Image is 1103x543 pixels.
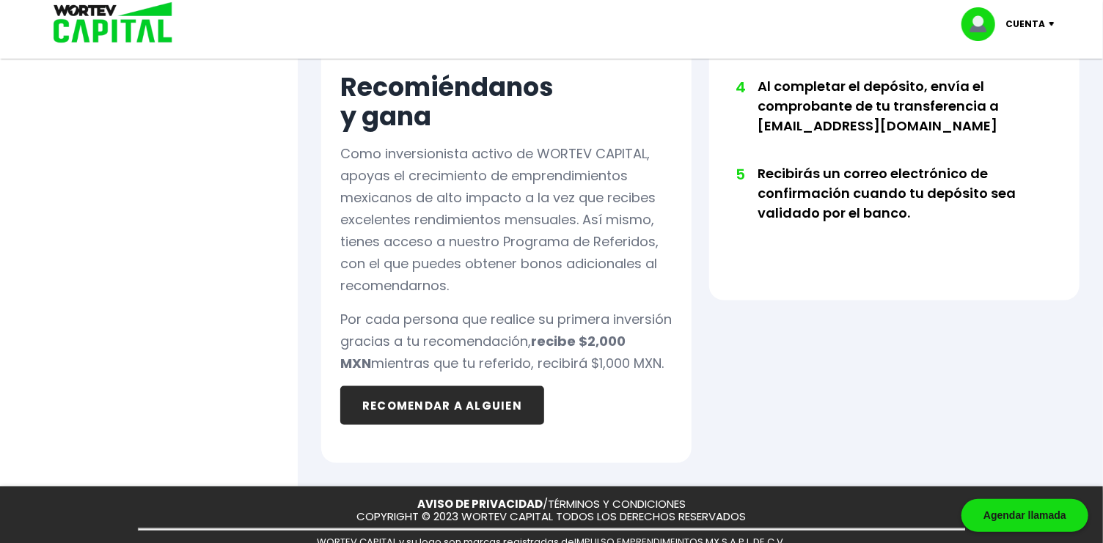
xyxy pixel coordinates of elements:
span: 5 [736,163,743,185]
p: Como inversionista activo de WORTEV CAPITAL, apoyas el crecimiento de emprendimientos mexicanos d... [340,143,673,297]
a: TÉRMINOS Y CONDICIONES [548,496,686,511]
img: icon-down [1045,22,1065,26]
p: Por cada persona que realice su primera inversión gracias a tu recomendación, mientras que tu ref... [340,309,673,374]
p: COPYRIGHT © 2023 WORTEV CAPITAL TODOS LOS DERECHOS RESERVADOS [357,511,747,523]
li: Al completar el depósito, envía el comprobante de tu transferencia a [EMAIL_ADDRESS][DOMAIN_NAME] [758,76,1027,163]
p: Cuenta [1005,13,1045,35]
p: / [417,498,686,511]
h2: Recomiéndanos y gana [340,73,554,131]
a: AVISO DE PRIVACIDAD [417,496,543,511]
li: Recibirás un correo electrónico de confirmación cuando tu depósito sea validado por el banco. [758,163,1027,251]
div: Agendar llamada [961,499,1088,532]
span: 4 [736,76,743,98]
img: profile-image [961,7,1005,41]
button: RECOMENDAR A ALGUIEN [340,386,544,425]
